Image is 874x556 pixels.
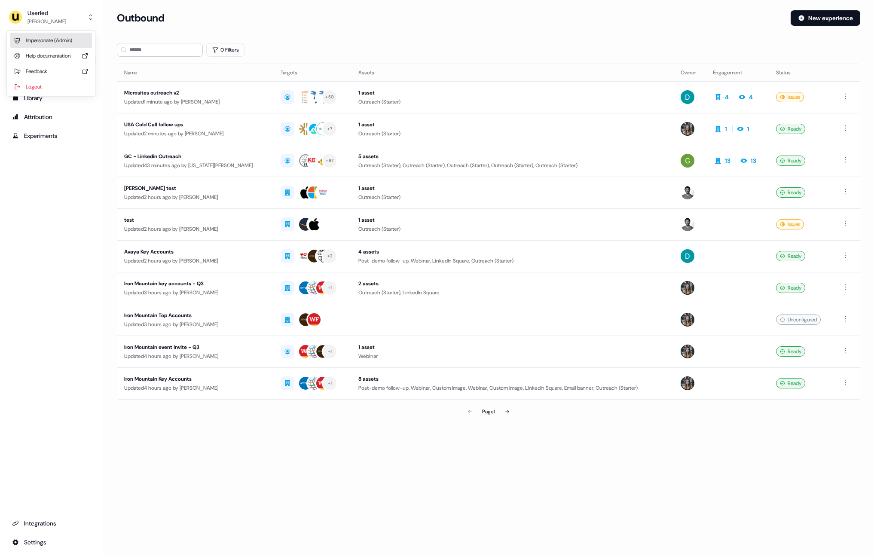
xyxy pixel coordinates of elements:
div: [PERSON_NAME] [28,17,66,26]
div: Help documentation [10,48,92,64]
div: Userled [28,9,66,17]
div: Feedback [10,64,92,79]
div: Logout [10,79,92,95]
button: Userled[PERSON_NAME] [7,7,96,27]
div: Impersonate (Admin) [10,33,92,48]
div: Userled[PERSON_NAME] [7,31,95,96]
